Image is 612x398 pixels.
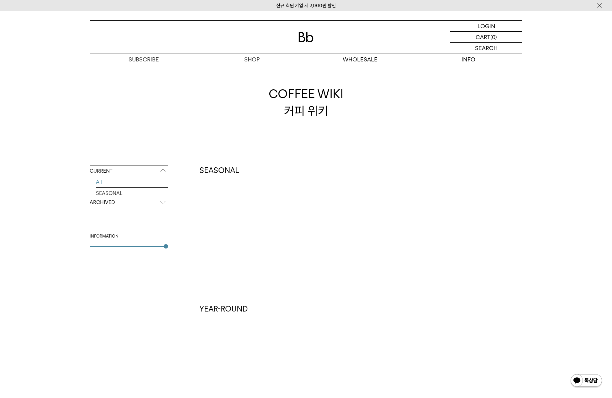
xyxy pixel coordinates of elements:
p: ARCHIVED [90,197,168,208]
p: INFO [414,54,522,65]
a: All [96,176,168,187]
p: CURRENT [90,165,168,177]
p: CART [476,32,490,42]
a: SHOP [198,54,306,65]
p: (0) [490,32,497,42]
p: SEARCH [475,43,498,54]
a: SUBSCRIBE [90,54,198,65]
div: INFORMATION [90,233,168,239]
a: 신규 회원 가입 시 3,000원 할인 [276,3,336,8]
h2: SEASONAL [199,165,522,176]
img: 로고 [298,32,314,42]
div: 커피 위키 [269,86,343,119]
a: SEASONAL [96,188,168,199]
p: WHOLESALE [306,54,414,65]
a: LOGIN [450,21,522,32]
a: CART (0) [450,32,522,43]
span: COFFEE WIKI [269,86,343,102]
p: LOGIN [477,21,495,31]
img: 카카오톡 채널 1:1 채팅 버튼 [570,374,603,389]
